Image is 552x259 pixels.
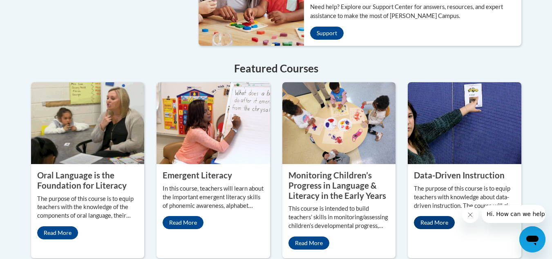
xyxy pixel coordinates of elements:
[282,82,396,164] img: Monitoring Children’s Progress in Language & Literacy in the Early Years
[37,226,78,239] a: Read More
[156,82,270,164] img: Emergent Literacy
[31,61,521,77] h4: Featured Courses
[288,170,386,200] property: Monitoring Children’s Progress in Language & Literacy in the Early Years
[408,82,521,164] img: Data-Driven Instruction
[482,205,545,223] iframe: Message from company
[414,216,455,229] a: Read More
[37,170,127,190] property: Oral Language is the Foundation for Literacy
[414,170,505,180] property: Data-Driven Instruction
[310,2,521,20] p: Need help? Explore our Support Center for answers, resources, and expert assistance to make the m...
[519,226,545,252] iframe: Button to launch messaging window
[31,82,145,164] img: Oral Language is the Foundation for Literacy
[462,207,478,223] iframe: Close message
[37,195,139,221] p: The purpose of this course is to equip teachers with the knowledge of the components of oral lang...
[288,236,329,250] a: Read More
[163,185,264,210] p: In this course, teachers will learn about the important emergent literacy skills of phonemic awar...
[5,6,66,12] span: Hi. How can we help?
[414,185,515,210] p: The purpose of this course is to equip teachers with knowledge about data-driven instruction. The...
[310,27,344,40] a: Support
[163,170,232,180] property: Emergent Literacy
[163,216,203,229] a: Read More
[288,205,390,230] p: This course is intended to build teachers’ skills in monitoring/assessing children’s developmenta...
